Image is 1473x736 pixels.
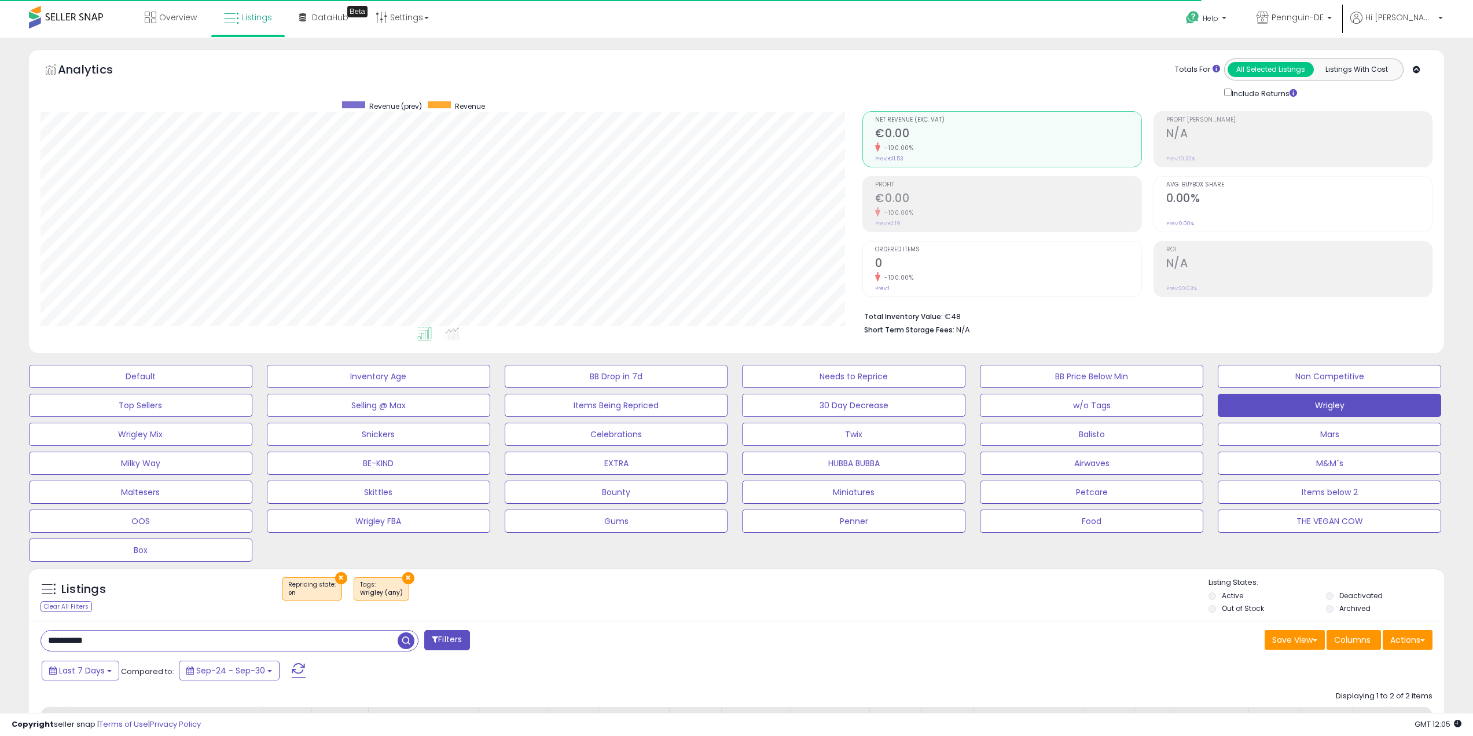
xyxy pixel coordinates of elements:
[875,712,917,736] div: Ordered Items
[1339,603,1371,613] label: Archived
[1166,257,1432,272] h2: N/A
[312,12,348,23] span: DataHub
[61,581,106,598] h5: Listings
[1177,2,1238,38] a: Help
[12,719,54,730] strong: Copyright
[41,601,92,612] div: Clear All Filters
[1218,481,1441,504] button: Items below 2
[58,61,135,80] h5: Analytics
[150,719,201,730] a: Privacy Policy
[288,589,336,597] div: on
[505,510,728,533] button: Gums
[42,661,119,680] button: Last 7 Days
[1390,712,1450,736] div: Cost (Exc. VAT)
[1215,86,1311,100] div: Include Returns
[980,452,1203,475] button: Airwaves
[347,6,368,17] div: Tooltip anchor
[29,394,252,417] button: Top Sellers
[402,572,414,584] button: ×
[875,155,903,162] small: Prev: €11.53
[864,312,943,321] b: Total Inventory Value:
[373,712,473,724] div: Listed Price
[1185,10,1200,25] i: Get Help
[121,666,174,677] span: Compared to:
[880,273,913,282] small: -100.00%
[1175,712,1244,736] div: Profit [PERSON_NAME]
[1306,712,1348,736] div: Total Profit
[742,365,965,388] button: Needs to Reprice
[505,481,728,504] button: Bounty
[159,12,197,23] span: Overview
[360,589,403,597] div: Wrigley (any)
[864,325,954,335] b: Short Term Storage Fees:
[1218,452,1441,475] button: M&M´s
[1222,591,1243,600] label: Active
[1272,12,1324,23] span: Pennguin-DE
[742,481,965,504] button: Miniatures
[1383,630,1432,650] button: Actions
[505,365,728,388] button: BB Drop in 7d
[1166,182,1432,188] span: Avg. Buybox Share
[864,309,1424,323] li: €48
[980,423,1203,446] button: Balisto
[1208,577,1444,588] p: Listing States:
[1350,12,1443,38] a: Hi [PERSON_NAME]
[29,539,252,562] button: Box
[1365,12,1435,23] span: Hi [PERSON_NAME]
[29,452,252,475] button: Milky Way
[1339,591,1383,600] label: Deactivated
[1218,510,1441,533] button: THE VEGAN COW
[360,580,403,598] span: Tags :
[875,247,1141,253] span: Ordered Items
[483,712,543,736] div: Current Buybox Price
[1313,62,1399,77] button: Listings With Cost
[71,712,252,724] div: Title
[12,719,201,730] div: seller snap | |
[1166,285,1197,292] small: Prev: 20.03%
[1222,603,1264,613] label: Out of Stock
[875,257,1141,272] h2: 0
[980,394,1203,417] button: w/o Tags
[880,208,913,217] small: -100.00%
[742,452,965,475] button: HUBBA BUBBA
[369,101,422,111] span: Revenue (prev)
[317,712,363,724] div: Fulfillment
[956,324,970,335] span: N/A
[875,182,1141,188] span: Profit
[1166,192,1432,207] h2: 0.00%
[979,712,1079,724] div: Markup on Cost
[1218,365,1441,388] button: Non Competitive
[267,510,490,533] button: Wrigley FBA
[1334,634,1371,646] span: Columns
[1166,220,1194,227] small: Prev: 0.00%
[424,630,469,650] button: Filters
[1175,64,1220,75] div: Totals For
[880,144,913,152] small: -100.00%
[1218,394,1441,417] button: Wrigley
[29,365,252,388] button: Default
[674,712,717,736] div: BB Share 24h.
[980,365,1203,388] button: BB Price Below Min
[1166,117,1432,123] span: Profit [PERSON_NAME]
[267,365,490,388] button: Inventory Age
[505,423,728,446] button: Celebrations
[875,285,890,292] small: Prev: 1
[267,423,490,446] button: Snickers
[742,423,965,446] button: Twix
[875,220,901,227] small: Prev: €1.19
[262,712,307,724] div: Repricing
[29,423,252,446] button: Wrigley Mix
[267,481,490,504] button: Skittles
[59,665,105,676] span: Last 7 Days
[242,12,272,23] span: Listings
[1203,13,1218,23] span: Help
[179,661,280,680] button: Sep-24 - Sep-30
[1089,712,1131,736] div: Total Rev.
[553,712,595,736] div: Num of Comp.
[726,712,786,724] div: Min Price
[267,452,490,475] button: BE-KIND
[875,127,1141,142] h2: €0.00
[335,572,347,584] button: ×
[1327,630,1381,650] button: Columns
[1166,155,1195,162] small: Prev: 10.32%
